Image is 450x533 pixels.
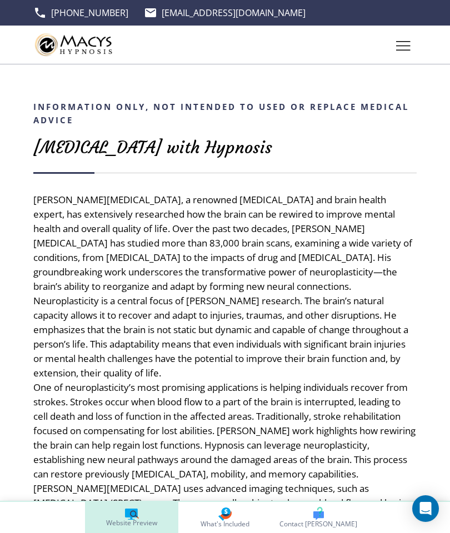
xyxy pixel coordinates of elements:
[85,502,178,533] a: Website Preview
[272,502,365,533] button: Contact [PERSON_NAME]
[279,520,357,528] span: Contact [PERSON_NAME]
[33,294,417,380] p: Neuroplasticity is a central focus of [PERSON_NAME] research. The brain’s natural capacity allows...
[201,521,249,527] span: What's Included
[178,502,272,533] a: What's Included
[390,32,417,58] button: Toggle hamburger navigation menu
[33,193,417,294] p: [PERSON_NAME][MEDICAL_DATA], a renowned [MEDICAL_DATA] and brain health expert, has extensively r...
[33,4,128,21] a: [PHONE_NUMBER]
[106,520,157,526] span: Website Preview
[162,4,306,21] p: [EMAIL_ADDRESS][DOMAIN_NAME]
[33,380,417,481] p: One of neuroplasticity’s most promising applications is helping individuals recover from strokes....
[33,29,116,59] img: Macy's Hypnosis
[412,495,439,522] div: Open Intercom Messenger
[33,100,417,127] p: Information only, not intended to used or replace medical advice
[144,4,306,21] a: [EMAIL_ADDRESS][DOMAIN_NAME]
[51,4,128,21] p: [PHONE_NUMBER]
[33,138,417,157] p: [MEDICAL_DATA] with Hypnosis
